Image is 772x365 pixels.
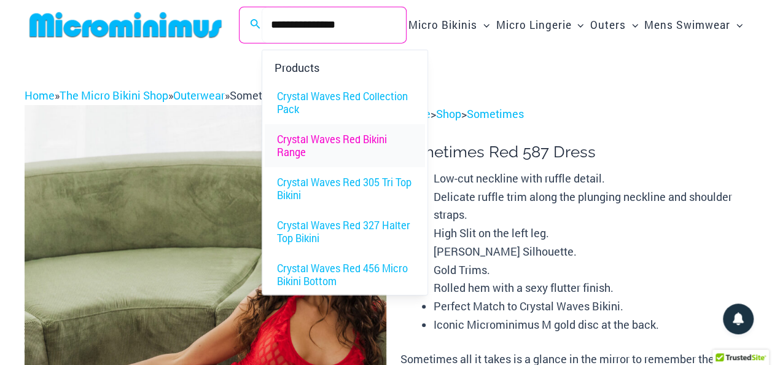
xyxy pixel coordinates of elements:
[434,316,747,334] li: Iconic Microminimus M gold disc at the back.
[408,9,477,41] span: Micro Bikinis
[173,88,225,103] a: Outerwear
[641,6,746,44] a: Mens SwimwearMenu ToggleMenu Toggle
[250,17,261,33] a: Search icon link
[590,9,626,41] span: Outers
[277,218,413,244] span: Crystal Waves Red 327 Halter Top Bikini
[434,297,747,316] li: Perfect Match to Crystal Waves Bikini.
[262,49,428,295] div: Search results
[434,188,747,224] li: Delicate ruffle trim along the plunging neckline and shoulder straps.
[434,261,747,280] li: Gold Trims.
[467,106,524,121] a: Sometimes
[644,9,730,41] span: Mens Swimwear
[25,11,227,39] img: MM SHOP LOGO FLAT
[434,170,747,188] li: Low-cut neckline with ruffle detail.
[434,279,747,297] li: Rolled hem with a sexy flutter finish.
[434,243,747,261] li: [PERSON_NAME] Silhouette.
[230,88,361,103] span: Sometimes Red 587 Dress
[400,143,747,162] h1: Sometimes Red 587 Dress
[626,9,638,41] span: Menu Toggle
[434,224,747,243] li: High Slit on the left leg.
[277,89,413,115] span: Crystal Waves Red Collection Pack
[436,106,461,121] a: Shop
[25,88,55,103] a: Home
[277,261,413,287] span: Crystal Waves Red 456 Micro Bikini Bottom
[730,9,743,41] span: Menu Toggle
[277,132,413,158] span: Crystal Waves Red Bikini Range
[587,6,641,44] a: OutersMenu ToggleMenu Toggle
[493,6,587,44] a: Micro LingerieMenu ToggleMenu Toggle
[400,105,747,124] p: > >
[404,4,747,45] nav: Site Navigation
[277,175,413,201] span: Crystal Waves Red 305 Tri Top Bikini
[405,6,493,44] a: Micro BikinisMenu ToggleMenu Toggle
[571,9,583,41] span: Menu Toggle
[60,88,168,103] a: The Micro Bikini Shop
[262,7,406,43] input: Search Submit
[496,9,571,41] span: Micro Lingerie
[265,50,425,80] label: Products
[477,9,489,41] span: Menu Toggle
[25,88,361,103] span: » » »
